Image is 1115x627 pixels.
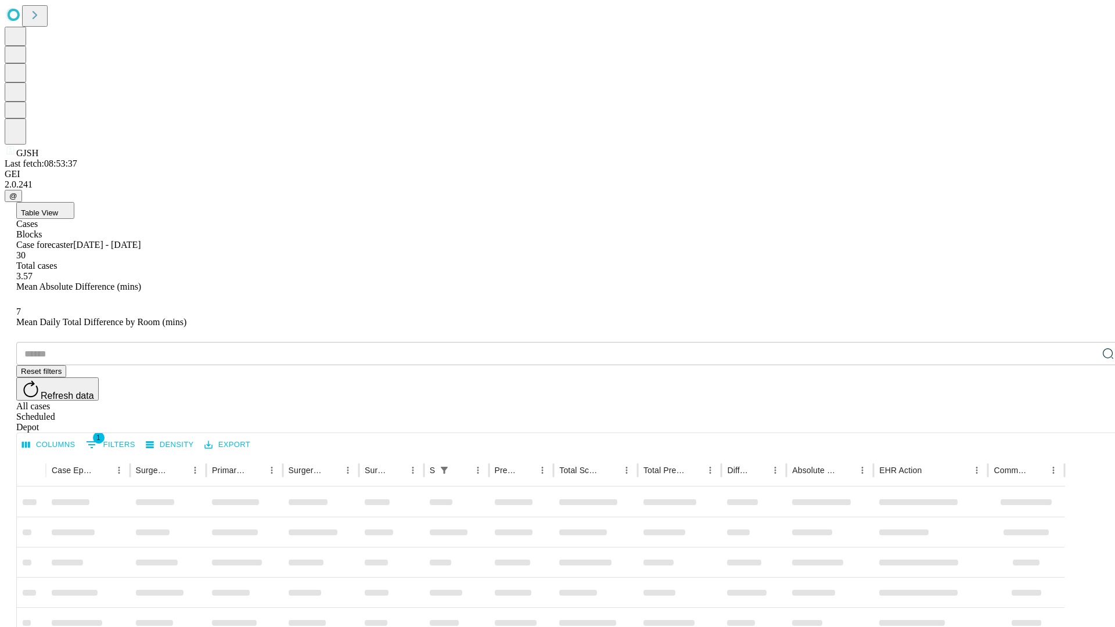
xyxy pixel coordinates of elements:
div: 1 active filter [436,462,452,478]
span: Total cases [16,261,57,271]
button: Menu [111,462,127,478]
div: Predicted In Room Duration [495,466,517,475]
button: Menu [340,462,356,478]
span: [DATE] - [DATE] [73,240,141,250]
span: GJSH [16,148,38,158]
span: Reset filters [21,367,62,376]
span: 30 [16,250,26,260]
div: 2.0.241 [5,179,1110,190]
div: Surgery Name [289,466,322,475]
span: Mean Absolute Difference (mins) [16,282,141,291]
div: Absolute Difference [792,466,837,475]
button: Sort [751,462,767,478]
button: Sort [171,462,187,478]
button: Menu [969,462,985,478]
span: 1 [93,432,105,444]
button: Menu [187,462,203,478]
div: Case Epic Id [52,466,93,475]
button: Reset filters [16,365,66,377]
button: Sort [602,462,618,478]
button: Sort [518,462,534,478]
button: Menu [534,462,551,478]
button: Menu [405,462,421,478]
button: Show filters [83,435,138,454]
button: Sort [247,462,264,478]
button: Sort [95,462,111,478]
button: Show filters [436,462,452,478]
div: Comments [994,466,1027,475]
div: GEI [5,169,1110,179]
button: Menu [470,462,486,478]
button: Sort [323,462,340,478]
button: Select columns [19,436,78,454]
div: Scheduled In Room Duration [430,466,435,475]
button: Sort [1029,462,1045,478]
button: Menu [1045,462,1062,478]
span: 7 [16,307,21,316]
button: Menu [618,462,635,478]
button: Sort [923,462,939,478]
button: @ [5,190,22,202]
button: Density [143,436,197,454]
div: Difference [727,466,750,475]
button: Export [202,436,253,454]
span: Mean Daily Total Difference by Room (mins) [16,317,186,327]
span: Case forecaster [16,240,73,250]
button: Menu [767,462,783,478]
button: Menu [702,462,718,478]
button: Refresh data [16,377,99,401]
button: Table View [16,202,74,219]
button: Sort [389,462,405,478]
span: 3.57 [16,271,33,281]
span: @ [9,192,17,200]
div: Surgeon Name [136,466,170,475]
span: Table View [21,208,58,217]
button: Menu [854,462,871,478]
span: Last fetch: 08:53:37 [5,158,77,168]
div: Surgery Date [365,466,387,475]
div: Primary Service [212,466,246,475]
button: Sort [454,462,470,478]
button: Sort [686,462,702,478]
div: EHR Action [879,466,922,475]
button: Menu [264,462,280,478]
span: Refresh data [41,391,94,401]
div: Total Scheduled Duration [559,466,601,475]
button: Sort [838,462,854,478]
div: Total Predicted Duration [643,466,685,475]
